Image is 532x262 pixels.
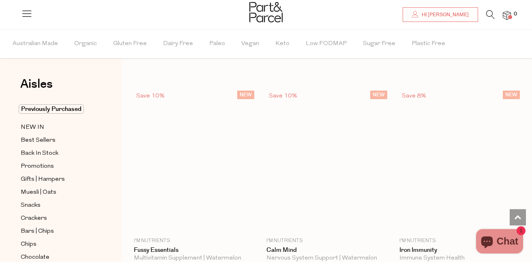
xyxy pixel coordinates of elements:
a: 0 [503,11,511,19]
a: Best Sellers [21,135,94,145]
span: Snacks [21,201,41,210]
a: Iron Immunity [399,247,520,254]
span: Gluten Free [113,30,147,58]
span: Gifts | Hampers [21,175,65,184]
a: Aisles [20,78,53,98]
span: Australian Made [13,30,58,58]
span: Sugar Free [363,30,395,58]
span: NEW [503,91,520,99]
a: Fussy Essentials [134,247,254,254]
span: Keto [275,30,290,58]
div: Nervous System Support | Watermelon [266,255,387,262]
p: I'm Nutrients [266,237,387,245]
a: Muesli | Oats [21,187,94,197]
span: Dairy Free [163,30,193,58]
a: Hi [PERSON_NAME] [403,7,478,22]
span: Organic [74,30,97,58]
span: NEW IN [21,123,44,132]
div: Save 10% [266,91,300,102]
span: Crackers [21,214,47,223]
p: I'm Nutrients [399,237,520,245]
span: Back In Stock [21,149,58,158]
span: NEW [370,91,387,99]
span: NEW [237,91,254,99]
p: I'm Nutrients [134,237,254,245]
a: Gifts | Hampers [21,174,94,184]
a: Back In Stock [21,148,94,158]
span: Plastic Free [412,30,445,58]
span: Previously Purchased [19,104,84,114]
div: Immune System Health [399,255,520,262]
img: Calm Mind [326,162,327,162]
inbox-online-store-chat: Shopify online store chat [474,229,526,256]
a: NEW IN [21,122,94,132]
span: Hi [PERSON_NAME] [420,11,469,18]
img: Part&Parcel [249,2,283,22]
span: Paleo [209,30,225,58]
div: Save 10% [134,91,167,102]
span: Muesli | Oats [21,188,56,197]
span: Vegan [241,30,259,58]
span: 0 [512,11,519,18]
span: Chips [21,240,36,249]
span: Aisles [20,75,53,93]
a: Promotions [21,161,94,171]
span: Bars | Chips [21,227,54,236]
img: Iron Immunity [459,162,460,162]
span: Best Sellers [21,136,56,145]
a: Calm Mind [266,247,387,254]
a: Chips [21,239,94,249]
a: Previously Purchased [21,104,94,114]
div: Multivitamin Supplement | Watermelon [134,255,254,262]
a: Crackers [21,213,94,223]
a: Bars | Chips [21,226,94,236]
a: Snacks [21,200,94,210]
div: Save 8% [399,91,429,102]
span: Low FODMAP [306,30,347,58]
span: Promotions [21,162,54,171]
